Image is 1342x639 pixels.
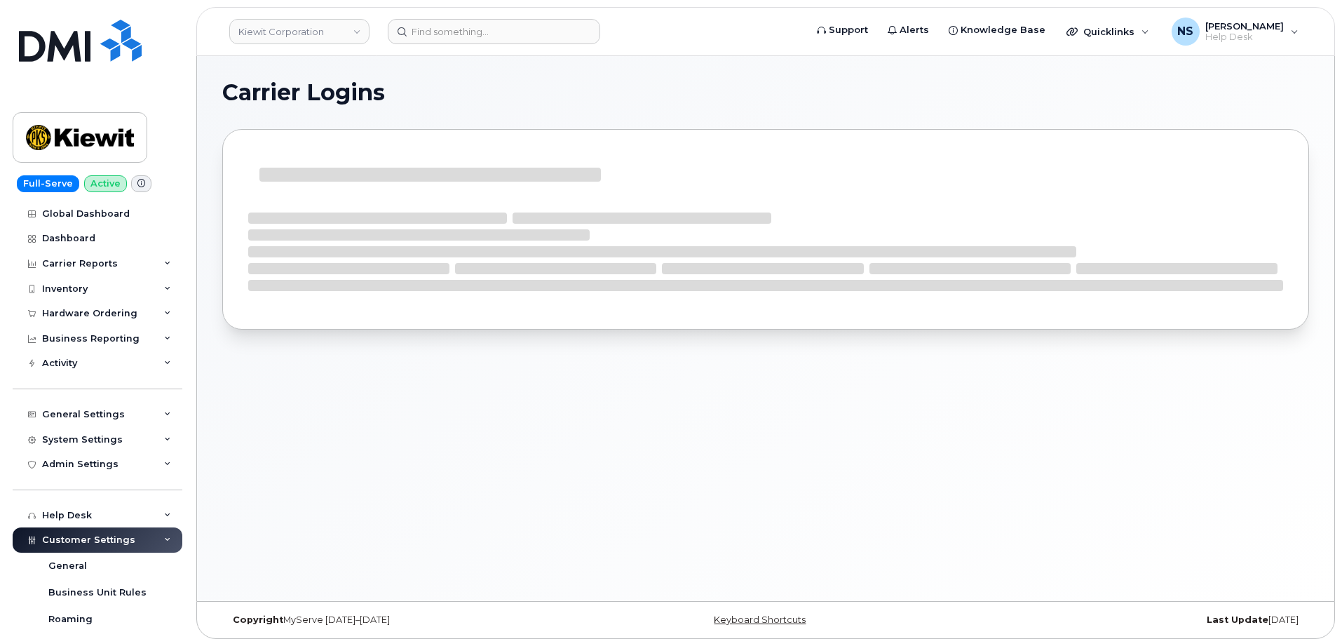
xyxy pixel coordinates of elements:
[222,614,585,626] div: MyServe [DATE]–[DATE]
[947,614,1309,626] div: [DATE]
[222,82,385,103] span: Carrier Logins
[714,614,806,625] a: Keyboard Shortcuts
[1207,614,1268,625] strong: Last Update
[233,614,283,625] strong: Copyright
